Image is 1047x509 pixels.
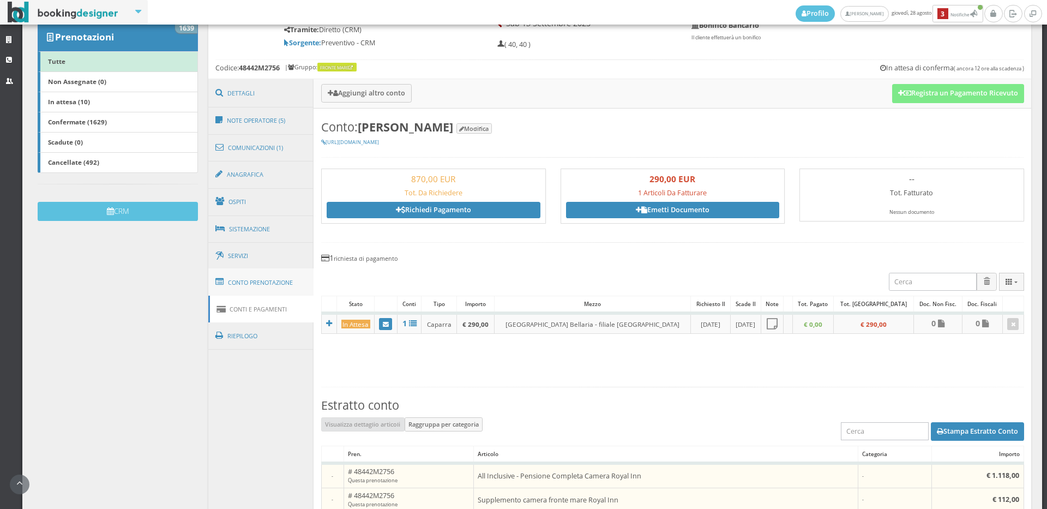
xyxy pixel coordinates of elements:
b: Prenotazioni [55,31,114,43]
div: Doc. Non Fisc. [914,296,962,312]
button: Stampa Estratto Conto [931,422,1024,441]
div: Scade il [731,296,761,312]
b: € 290,00 [462,320,489,328]
a: Servizi [208,242,314,270]
a: Dettagli [208,79,314,107]
a: Non Assegnate (0) [38,71,198,92]
small: Questa prenotazione [348,501,398,508]
button: Columns [999,273,1024,291]
h5: Codice: [215,64,280,72]
b: Tramite: [284,25,319,34]
td: - [858,463,931,488]
h5: Diretto (CRM) [284,26,460,34]
small: richiesta di pagamento [334,254,398,262]
a: Note Operatore (5) [208,106,314,135]
a: Richiedi Pagamento [327,202,540,218]
h6: | Gruppo: [285,64,358,71]
a: Comunicazioni (1) [208,134,314,162]
button: Registra un Pagamento Ricevuto [892,84,1024,103]
div: Richiesto il [691,296,730,312]
b: € 290,00 [861,320,887,328]
div: Tot. Pagato [793,296,833,312]
input: Cerca [889,273,977,291]
a: Cancellate (492) [38,152,198,173]
h4: 1 [321,253,1024,262]
b: [PERSON_NAME] [358,119,453,135]
h5: Tot. Da Richiedere [327,189,540,197]
div: In Attesa [341,320,370,329]
h3: 870,00 EUR [327,174,540,184]
h5: # 48442M2756 [348,492,469,508]
div: Articolo [474,446,858,462]
b: In attesa (10) [48,97,90,106]
h5: Tot. Fatturato [805,189,1019,197]
h5: Preventivo - CRM [284,39,460,47]
b: € 0,00 [804,320,822,328]
b: Bonifico Bancario [691,21,759,30]
h5: ( 40, 40 ) [497,40,531,49]
h5: Supplemento camera fronte mare Royal Inn [478,496,854,504]
a: [PERSON_NAME] [840,6,889,22]
td: - [321,463,344,488]
img: BookingDesigner.com [8,2,118,23]
b: 290,00 EUR [649,173,695,184]
a: Tutte [38,51,198,72]
td: [GEOGRAPHIC_DATA] Bellaria - filiale [GEOGRAPHIC_DATA] [494,313,691,334]
button: CRM [38,202,198,221]
a: [URL][DOMAIN_NAME] [321,139,379,146]
div: Importo [932,446,1024,462]
button: 3Notifiche [932,5,983,22]
a: Emetti Documento [566,202,780,218]
h5: # 48442M2756 [348,468,469,484]
div: Note [761,296,784,312]
a: Riepilogo [208,322,314,350]
b: Cancellate (492) [48,158,99,166]
div: Tipo [422,296,456,312]
b: Confermate (1629) [48,117,107,126]
div: Colonne [999,273,1024,291]
b: € 112,00 [992,495,1019,504]
a: Ospiti [208,188,314,216]
div: Stato [337,296,374,312]
div: Nessun documento [805,209,1019,216]
div: Doc. Fiscali [962,296,1002,312]
input: Cerca [841,422,929,440]
a: Confermate (1629) [38,112,198,133]
a: Anagrafica [208,160,314,189]
b: 1 [402,318,407,328]
a: 1 [401,319,417,328]
a: Profilo [796,5,835,22]
div: Importo [457,296,494,312]
a: Prenotazioni 1639 [38,23,198,51]
b: Non Assegnate (0) [48,77,106,86]
b: Tutte [48,57,65,65]
a: In attesa (10) [38,92,198,112]
h3: Conto: [321,120,1024,134]
div: Categoria [858,446,931,462]
button: Raggruppa per categoria [405,417,483,432]
span: 1639 [175,23,197,33]
td: Caparra [422,313,457,334]
h5: 1 Articoli Da Fatturare [566,189,780,197]
b: 0 [931,318,936,328]
b: Sorgente: [284,38,321,47]
a: Sistemazione [208,215,314,243]
b: 0 [976,318,980,328]
a: Fronte Mare [320,64,355,70]
h3: -- [805,174,1019,184]
div: Mezzo [495,296,691,312]
div: Conti [398,296,422,312]
h5: All Inclusive - Pensione Completa Camera Royal Inn [478,472,854,480]
b: Scadute (0) [48,137,83,146]
div: Pren. [344,446,473,462]
b: € 1.118,00 [986,471,1019,480]
button: Modifica [456,123,492,134]
div: Tot. [GEOGRAPHIC_DATA] [834,296,913,312]
b: 3 [937,8,948,20]
b: 48442M2756 [239,63,280,73]
span: giovedì, 28 agosto [796,5,984,22]
td: [DATE] [691,313,731,334]
a: Conto Prenotazione [208,268,314,297]
small: ( ancora 12 ore alla scadenza ) [954,65,1024,72]
h5: In attesa di conferma [880,64,1024,72]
